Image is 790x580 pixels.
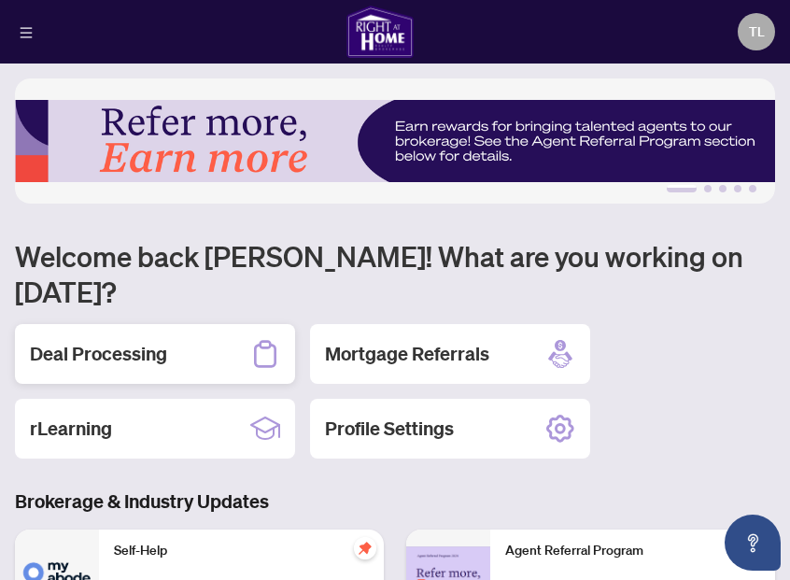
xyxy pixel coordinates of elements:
[325,416,454,442] h2: Profile Settings
[719,185,727,192] button: 3
[325,341,489,367] h2: Mortgage Referrals
[346,6,414,58] img: logo
[15,488,775,515] h3: Brokerage & Industry Updates
[734,185,741,192] button: 4
[505,541,760,561] p: Agent Referral Program
[114,541,369,561] p: Self-Help
[725,515,781,571] button: Open asap
[749,21,765,42] span: TL
[15,78,775,204] img: Slide 0
[354,537,376,559] span: pushpin
[15,238,775,309] h1: Welcome back [PERSON_NAME]! What are you working on [DATE]?
[30,341,167,367] h2: Deal Processing
[30,416,112,442] h2: rLearning
[667,185,697,192] button: 1
[749,185,756,192] button: 5
[20,26,33,39] span: menu
[704,185,712,192] button: 2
